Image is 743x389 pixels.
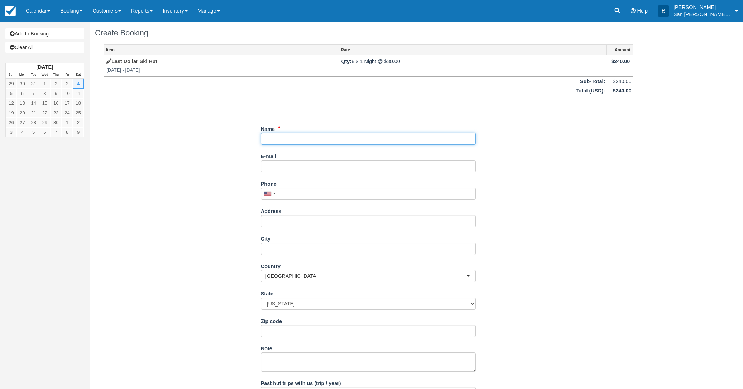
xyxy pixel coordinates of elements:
a: 16 [51,98,62,108]
a: 29 [6,79,17,89]
a: 20 [17,108,28,118]
label: State [261,288,273,298]
h1: Create Booking [95,29,642,37]
a: 5 [6,89,17,98]
em: [DATE] - [DATE] [106,67,336,74]
a: 24 [62,108,73,118]
span: USD [591,88,601,94]
strong: [DATE] [36,64,53,70]
label: Note [261,342,272,352]
label: Phone [261,178,277,188]
a: 21 [28,108,39,118]
a: 2 [51,79,62,89]
a: 31 [28,79,39,89]
strong: Total ( ): [576,88,605,94]
a: 3 [6,127,17,137]
a: 4 [73,79,84,89]
label: Zip code [261,315,282,325]
a: 9 [51,89,62,98]
a: 7 [28,89,39,98]
a: 10 [62,89,73,98]
a: Clear All [5,42,84,53]
td: 8 x 1 Night @ $30.00 [339,55,606,76]
a: 17 [62,98,73,108]
img: checkfront-main-nav-mini-logo.png [5,6,16,16]
a: 29 [39,118,50,127]
a: Last Dollar Ski Hut [106,58,157,64]
strong: Qty [341,58,352,64]
a: 8 [39,89,50,98]
a: 3 [62,79,73,89]
a: Rate [339,45,606,55]
th: Wed [39,71,50,79]
a: 15 [39,98,50,108]
td: $240.00 [606,76,633,86]
th: Fri [62,71,73,79]
a: 1 [62,118,73,127]
a: 18 [73,98,84,108]
th: Sat [73,71,84,79]
a: 13 [17,98,28,108]
p: San [PERSON_NAME] Hut Systems [674,11,731,18]
a: 4 [17,127,28,137]
a: 30 [51,118,62,127]
label: E-mail [261,150,276,160]
a: Add to Booking [5,28,84,39]
th: Mon [17,71,28,79]
a: 2 [73,118,84,127]
th: Tue [28,71,39,79]
label: City [261,233,270,243]
a: 30 [17,79,28,89]
a: 11 [73,89,84,98]
u: $240.00 [613,88,631,94]
th: Thu [51,71,62,79]
a: 19 [6,108,17,118]
a: 22 [39,108,50,118]
a: 1 [39,79,50,89]
a: 8 [62,127,73,137]
a: 14 [28,98,39,108]
button: [GEOGRAPHIC_DATA] [261,270,476,282]
a: 7 [51,127,62,137]
div: United States: +1 [261,188,278,199]
div: B [658,5,669,17]
a: 25 [73,108,84,118]
a: 5 [28,127,39,137]
a: 12 [6,98,17,108]
a: 26 [6,118,17,127]
a: 23 [51,108,62,118]
label: Past hut trips with us (trip / year) [261,377,341,387]
label: Name [261,123,275,133]
td: $240.00 [606,55,633,76]
a: 28 [28,118,39,127]
label: Address [261,205,282,215]
a: Amount [607,45,633,55]
a: Item [104,45,339,55]
span: [GEOGRAPHIC_DATA] [265,272,466,280]
span: Help [637,8,648,14]
a: 6 [39,127,50,137]
a: 6 [17,89,28,98]
a: 27 [17,118,28,127]
strong: Sub-Total: [580,79,605,84]
p: [PERSON_NAME] [674,4,731,11]
label: Country [261,260,281,270]
a: 9 [73,127,84,137]
i: Help [631,8,636,13]
th: Sun [6,71,17,79]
